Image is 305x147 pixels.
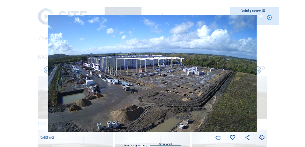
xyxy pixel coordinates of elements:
div: Neem stappen per: [124,144,147,147]
i: Forward [43,66,52,75]
div: Standaard [150,141,181,145]
div: Volledig scherm [241,9,261,12]
img: Image [48,15,257,132]
i: Back [253,66,262,75]
span: [DATE] 16:01 [40,136,54,139]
